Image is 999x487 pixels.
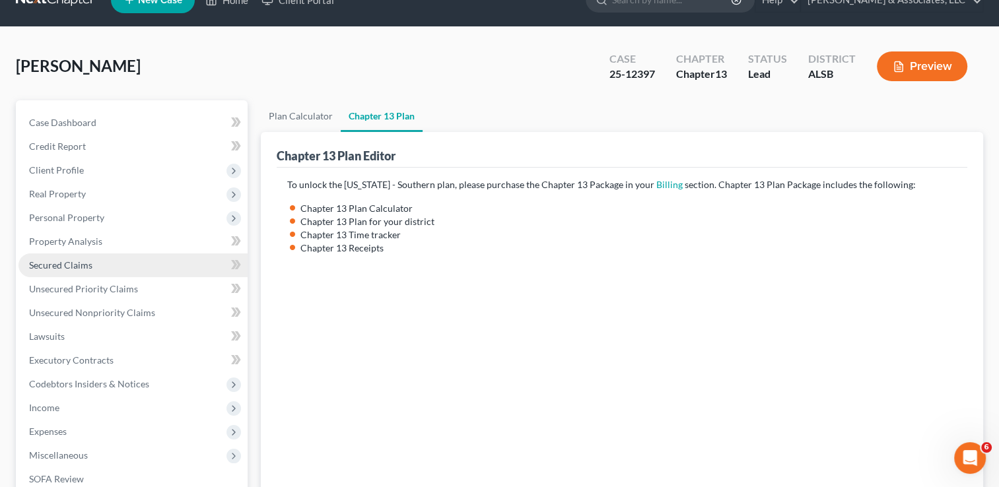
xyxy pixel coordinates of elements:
span: Unsecured Nonpriority Claims [29,307,155,318]
a: Secured Claims [18,253,248,277]
span: Property Analysis [29,236,102,247]
span: Executory Contracts [29,354,114,366]
div: Status [748,51,787,67]
a: Unsecured Priority Claims [18,277,248,301]
span: section. [685,179,716,190]
span: 13 [715,67,727,80]
li: Chapter 13 Receipts [300,242,957,255]
div: Chapter [676,51,727,67]
span: Case Dashboard [29,117,96,128]
span: Personal Property [29,212,104,223]
span: Client Profile [29,164,84,176]
span: 6 [981,442,992,453]
span: To unlock the [US_STATE] - Southern plan, please purchase the Chapter 13 Package in your [287,179,654,190]
span: Credit Report [29,141,86,152]
li: Chapter 13 Plan for your district [300,215,957,228]
a: Credit Report [18,135,248,158]
div: 25-12397 [609,67,655,82]
a: Unsecured Nonpriority Claims [18,301,248,325]
span: Expenses [29,426,67,437]
a: Chapter 13 Plan [341,100,423,132]
span: Codebtors Insiders & Notices [29,378,149,389]
li: Chapter 13 Plan Calculator [300,202,957,215]
div: District [808,51,856,67]
div: Chapter [676,67,727,82]
div: Lead [748,67,787,82]
span: Unsecured Priority Claims [29,283,138,294]
div: Case [609,51,655,67]
span: Income [29,402,59,413]
iframe: Intercom live chat [954,442,986,474]
div: Chapter 13 Plan Editor [277,148,396,164]
a: Case Dashboard [18,111,248,135]
button: Preview [877,51,967,81]
a: Billing [656,179,683,190]
div: ALSB [808,67,856,82]
a: Executory Contracts [18,348,248,372]
span: Lawsuits [29,331,65,342]
a: Lawsuits [18,325,248,348]
span: Chapter 13 Plan Package includes the following: [718,179,916,190]
span: [PERSON_NAME] [16,56,141,75]
span: Secured Claims [29,259,92,271]
a: Property Analysis [18,230,248,253]
span: Real Property [29,188,86,199]
span: SOFA Review [29,473,84,484]
li: Chapter 13 Time tracker [300,228,957,242]
span: Miscellaneous [29,449,88,461]
a: Plan Calculator [261,100,341,132]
